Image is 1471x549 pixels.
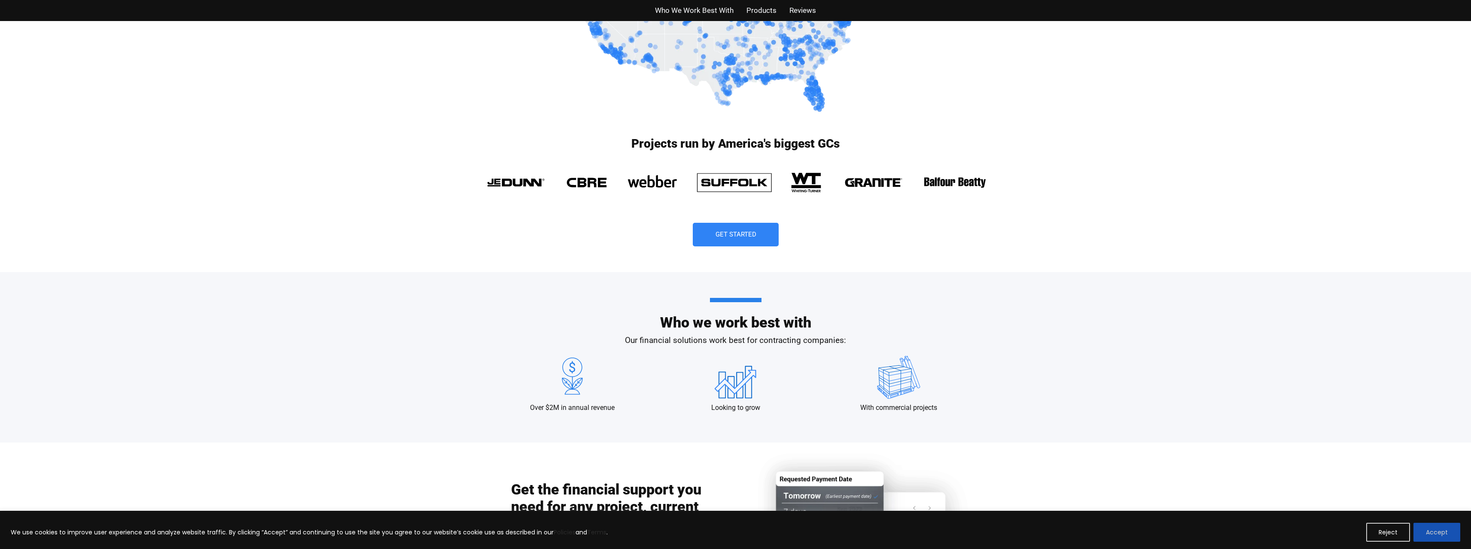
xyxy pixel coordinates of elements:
a: Terms [587,528,606,537]
h2: Get the financial support you need for any project, current or in pipeline [511,481,704,533]
a: Who We Work Best With [655,4,734,17]
p: Looking to grow [711,403,760,413]
p: With commercial projects [860,403,937,413]
span: Get Started [715,231,756,238]
h3: Projects run by America's biggest GCs [478,138,993,150]
button: Accept [1413,523,1460,542]
button: Reject [1366,523,1410,542]
p: Our financial solutions work best for contracting companies: [491,334,981,347]
a: Get Started [693,223,779,246]
a: Products [746,4,777,17]
h2: Who we work best with [491,298,981,330]
a: Reviews [789,4,816,17]
a: Policies [554,528,576,537]
p: Over $2M in annual revenue [530,403,615,413]
p: We use cookies to improve user experience and analyze website traffic. By clicking “Accept” and c... [11,527,608,537]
